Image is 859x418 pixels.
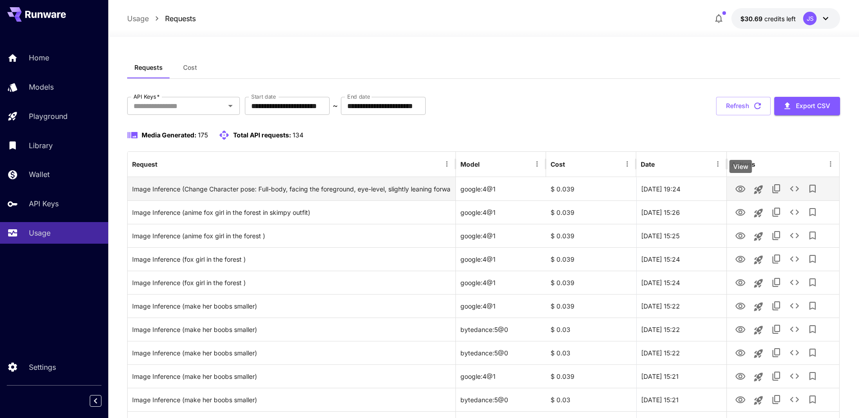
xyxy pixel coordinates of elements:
button: Copy TaskUUID [767,180,786,198]
button: Add to library [804,250,822,268]
label: Start date [251,93,276,100]
span: credits left [764,15,796,23]
p: Library [29,140,53,151]
button: See details [786,297,804,315]
p: Wallet [29,169,50,180]
div: JS [803,12,817,25]
button: Copy TaskUUID [767,297,786,315]
div: Click to copy prompt [132,248,451,271]
button: See details [786,320,804,338]
div: $30.69302 [740,14,796,23]
button: Add to library [804,344,822,362]
button: Copy TaskUUID [767,273,786,291]
div: Click to copy prompt [132,365,451,388]
button: Launch in playground [749,321,767,339]
div: $ 0.03 [546,318,636,341]
div: $ 0.039 [546,271,636,294]
div: View [730,160,752,173]
button: View [731,273,749,291]
p: Models [29,82,54,92]
button: View [731,320,749,338]
button: Menu [712,158,724,170]
button: See details [786,344,804,362]
div: $ 0.039 [546,294,636,318]
div: Click to copy prompt [132,341,451,364]
div: $ 0.03 [546,341,636,364]
p: Usage [29,227,51,238]
div: $ 0.039 [546,247,636,271]
button: See details [786,250,804,268]
button: Add to library [804,227,822,245]
div: 24 Sep, 2025 15:22 [636,341,726,364]
button: View [731,203,749,221]
div: Cost [551,160,565,168]
span: 134 [293,131,303,139]
span: $30.69 [740,15,764,23]
div: Click to copy prompt [132,318,451,341]
div: $ 0.039 [546,200,636,224]
div: 24 Sep, 2025 15:24 [636,271,726,294]
button: Copy TaskUUID [767,344,786,362]
div: Date [641,160,655,168]
button: Add to library [804,180,822,198]
p: Playground [29,111,68,122]
div: $ 0.039 [546,177,636,200]
button: Collapse sidebar [90,395,101,407]
button: Launch in playground [749,251,767,269]
nav: breadcrumb [127,13,196,24]
button: Menu [621,158,634,170]
button: Add to library [804,391,822,409]
button: Launch in playground [749,274,767,292]
div: 24 Sep, 2025 19:24 [636,177,726,200]
button: View [731,179,749,198]
button: Copy TaskUUID [767,391,786,409]
div: 24 Sep, 2025 15:22 [636,318,726,341]
button: Launch in playground [749,204,767,222]
button: Add to library [804,203,822,221]
p: ~ [333,100,338,111]
a: Requests [165,13,196,24]
div: google:4@1 [456,364,546,388]
div: google:4@1 [456,294,546,318]
div: bytedance:5@0 [456,341,546,364]
div: google:4@1 [456,271,546,294]
div: 24 Sep, 2025 15:26 [636,200,726,224]
button: Refresh [716,97,771,115]
button: See details [786,391,804,409]
div: Click to copy prompt [132,271,451,294]
p: API Keys [29,198,59,209]
span: Total API requests: [233,131,291,139]
div: $ 0.039 [546,224,636,247]
button: Copy TaskUUID [767,227,786,245]
button: Copy TaskUUID [767,367,786,385]
button: View [731,296,749,315]
div: bytedance:5@0 [456,318,546,341]
p: Home [29,52,49,63]
div: bytedance:5@0 [456,388,546,411]
button: See details [786,367,804,385]
button: Copy TaskUUID [767,320,786,338]
div: Request [132,160,157,168]
div: Click to copy prompt [132,224,451,247]
button: Launch in playground [749,181,767,199]
span: Cost [183,64,197,72]
div: Click to copy prompt [132,295,451,318]
div: google:4@1 [456,224,546,247]
div: google:4@1 [456,247,546,271]
button: Add to library [804,320,822,338]
div: 24 Sep, 2025 15:22 [636,294,726,318]
div: Collapse sidebar [96,393,108,409]
button: Launch in playground [749,368,767,386]
a: Usage [127,13,149,24]
button: View [731,390,749,409]
button: See details [786,203,804,221]
span: Requests [134,64,163,72]
span: 175 [198,131,208,139]
span: Media Generated: [142,131,197,139]
div: google:4@1 [456,200,546,224]
button: Copy TaskUUID [767,203,786,221]
button: Launch in playground [749,227,767,245]
div: 24 Sep, 2025 15:24 [636,247,726,271]
div: 24 Sep, 2025 15:21 [636,364,726,388]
